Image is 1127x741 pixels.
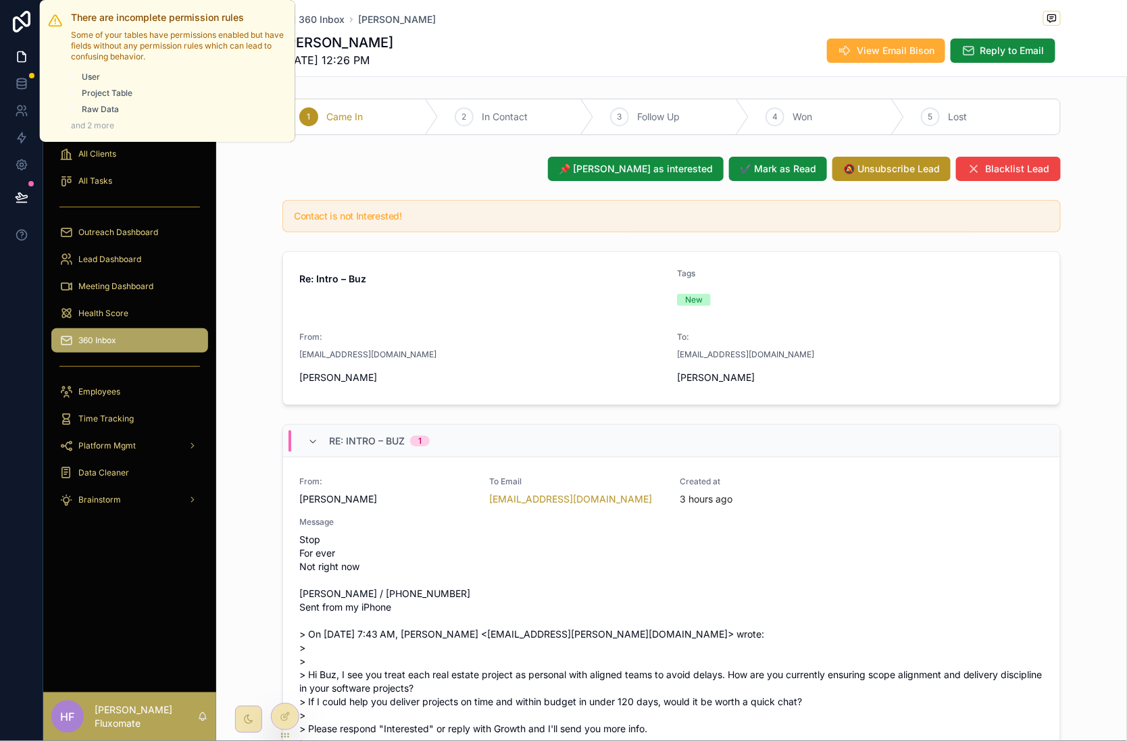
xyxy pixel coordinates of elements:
[329,434,405,448] span: Re: Intro – Buz
[299,13,345,26] span: 360 Inbox
[299,492,474,506] span: [PERSON_NAME]
[986,162,1050,176] span: Blacklist Lead
[51,461,208,485] a: Data Cleaner
[857,44,934,57] span: View Email Bison
[78,335,116,346] span: 360 Inbox
[548,157,724,181] button: 📌 [PERSON_NAME] as interested
[282,13,345,26] a: 360 Inbox
[43,54,216,530] div: scrollable content
[843,162,940,176] span: 🔕 Unsubscribe Lead
[677,332,689,342] span: To:
[282,33,393,52] h1: [PERSON_NAME]
[82,88,287,99] a: Project Table
[685,294,703,306] div: New
[358,13,436,26] a: [PERSON_NAME]
[78,254,141,265] span: Lead Dashboard
[956,157,1061,181] button: Blacklist Lead
[490,476,664,487] span: To Email
[299,273,366,284] strong: Re: Intro – Buz
[51,220,208,245] a: Outreach Dashboard
[71,120,287,131] p: and 2 more
[772,111,778,122] span: 4
[78,149,116,159] span: All Clients
[51,169,208,193] a: All Tasks
[677,371,855,384] span: [PERSON_NAME]
[82,72,287,82] a: User
[462,111,467,122] span: 2
[51,380,208,404] a: Employees
[82,72,100,82] span: User
[78,308,128,319] span: Health Score
[71,11,287,24] h2: There are incomplete permission rules
[51,434,208,458] a: Platform Mgmt
[51,301,208,326] a: Health Score
[61,709,75,725] span: HF
[928,111,933,122] span: 5
[618,111,622,122] span: 3
[299,371,666,384] span: [PERSON_NAME]
[740,162,816,176] span: ✔️ Mark as Read
[482,110,528,124] span: In Contact
[637,110,680,124] span: Follow Up
[78,467,129,478] span: Data Cleaner
[677,349,814,360] span: [EMAIL_ADDRESS][DOMAIN_NAME]
[78,227,158,238] span: Outreach Dashboard
[51,488,208,512] a: Brainstorm
[680,492,732,506] p: 3 hours ago
[299,517,1044,528] span: Message
[82,88,132,99] span: Project Table
[82,104,287,115] a: Raw Data
[95,703,197,730] p: [PERSON_NAME] Fluxomate
[51,328,208,353] a: 360 Inbox
[326,110,363,124] span: Came In
[793,110,812,124] span: Won
[729,157,827,181] button: ✔️ Mark as Read
[980,44,1045,57] span: Reply to Email
[282,52,393,68] span: [DATE] 12:26 PM
[832,157,951,181] button: 🔕 Unsubscribe Lead
[299,332,322,342] span: From:
[78,440,136,451] span: Platform Mgmt
[78,281,153,292] span: Meeting Dashboard
[78,413,134,424] span: Time Tracking
[559,162,713,176] span: 📌 [PERSON_NAME] as interested
[51,142,208,166] a: All Clients
[82,104,119,115] span: Raw Data
[418,436,422,446] div: 1
[51,274,208,299] a: Meeting Dashboard
[294,211,1049,221] h5: Contact is not Interested!
[680,476,854,487] span: Created at
[307,111,311,122] span: 1
[71,30,287,62] p: Some of your tables have permissions enabled but have fields without any permission rules which c...
[948,110,967,124] span: Lost
[677,268,695,278] span: Tags
[951,39,1055,63] button: Reply to Email
[490,492,653,506] a: [EMAIL_ADDRESS][DOMAIN_NAME]
[78,386,120,397] span: Employees
[299,476,474,487] span: From:
[51,247,208,272] a: Lead Dashboard
[51,407,208,431] a: Time Tracking
[299,349,436,360] span: [EMAIL_ADDRESS][DOMAIN_NAME]
[78,494,121,505] span: Brainstorm
[827,39,945,63] button: View Email Bison
[78,176,112,186] span: All Tasks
